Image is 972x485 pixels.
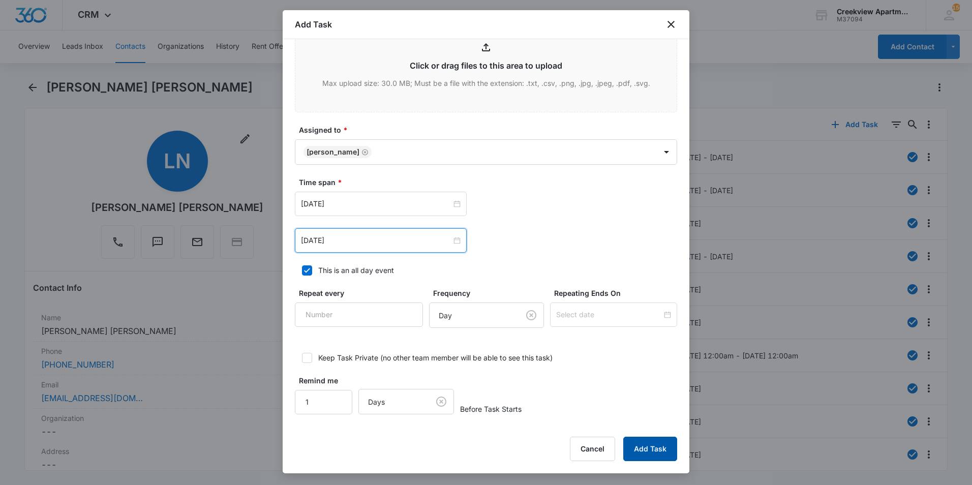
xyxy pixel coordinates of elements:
[623,437,677,461] button: Add Task
[665,18,677,31] button: close
[318,265,394,276] div: This is an all day event
[433,288,548,298] label: Frequency
[301,235,451,246] input: Sep 10, 2025
[295,390,352,414] input: Number
[554,288,681,298] label: Repeating Ends On
[307,148,359,156] div: [PERSON_NAME]
[433,393,449,410] button: Clear
[299,125,681,135] label: Assigned to
[556,309,662,320] input: Select date
[299,375,356,386] label: Remind me
[295,18,332,31] h1: Add Task
[299,177,681,188] label: Time span
[359,148,369,156] div: Remove Javier Garcia
[301,198,451,209] input: Sep 8, 2025
[318,352,553,363] div: Keep Task Private (no other team member will be able to see this task)
[523,307,539,323] button: Clear
[570,437,615,461] button: Cancel
[299,288,427,298] label: Repeat every
[295,302,423,327] input: Number
[460,404,522,414] span: Before Task Starts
